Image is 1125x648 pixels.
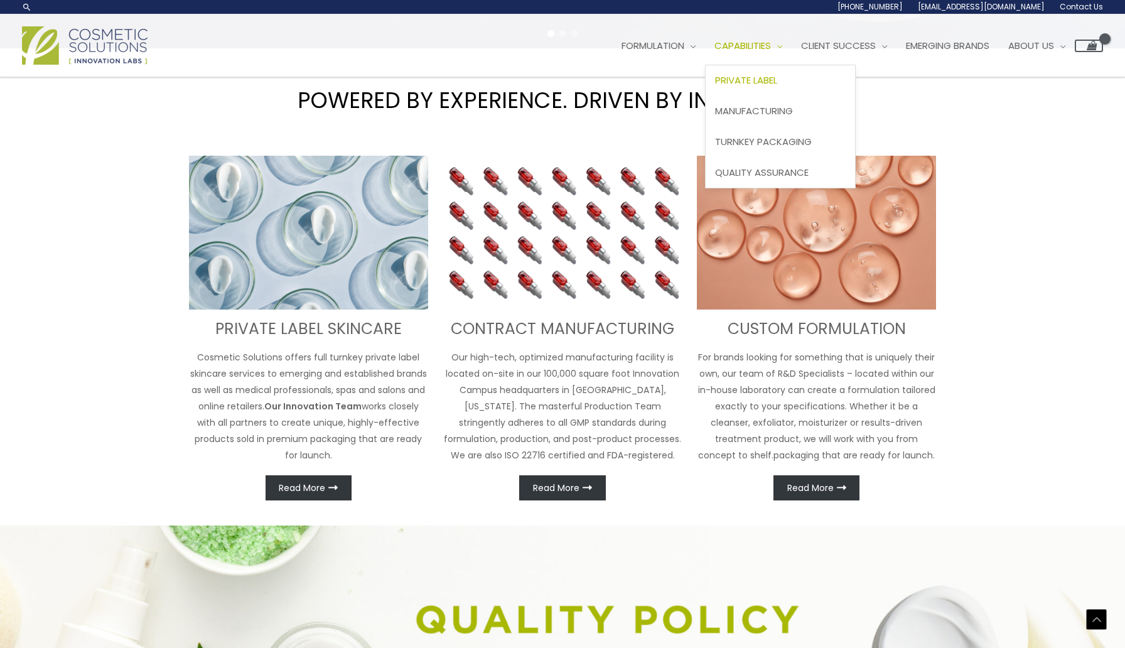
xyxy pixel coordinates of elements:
[443,319,682,340] h3: CONTRACT MANUFACTURING
[837,1,903,12] span: [PHONE_NUMBER]
[1008,39,1054,52] span: About Us
[787,483,834,492] span: Read More
[612,27,705,65] a: Formulation
[189,349,428,463] p: Cosmetic Solutions offers full turnkey private label skincare services to emerging and establishe...
[773,475,859,500] a: Read More
[1075,40,1103,52] a: View Shopping Cart, empty
[918,1,1045,12] span: [EMAIL_ADDRESS][DOMAIN_NAME]
[533,483,579,492] span: Read More
[706,126,855,157] a: Turnkey Packaging
[714,39,771,52] span: Capabilities
[705,27,792,65] a: Capabilities
[706,65,855,96] a: Private Label
[715,73,777,87] span: Private Label
[697,349,936,463] p: For brands looking for something that is uniquely their own, our team of R&D Specialists – locate...
[906,39,989,52] span: Emerging Brands
[706,157,855,188] a: Quality Assurance
[443,349,682,463] p: Our high-tech, optimized manufacturing facility is located on-site in our 100,000 square foot Inn...
[697,319,936,340] h3: CUSTOM FORMULATION
[266,475,352,500] a: Read More
[519,475,605,500] a: Read More
[279,483,325,492] span: Read More
[603,27,1103,65] nav: Site Navigation
[264,400,362,413] strong: Our Innovation Team
[715,104,793,117] span: Manufacturing
[443,156,682,310] img: Contract Manufacturing
[706,96,855,127] a: Manufacturing
[22,2,32,12] a: Search icon link
[792,27,896,65] a: Client Success
[801,39,876,52] span: Client Success
[999,27,1075,65] a: About Us
[896,27,999,65] a: Emerging Brands
[22,26,148,65] img: Cosmetic Solutions Logo
[697,156,936,310] img: Custom Formulation
[715,166,809,179] span: Quality Assurance
[1060,1,1103,12] span: Contact Us
[622,39,684,52] span: Formulation
[715,135,812,148] span: Turnkey Packaging
[189,156,428,310] img: turnkey private label skincare
[189,319,428,340] h3: PRIVATE LABEL SKINCARE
